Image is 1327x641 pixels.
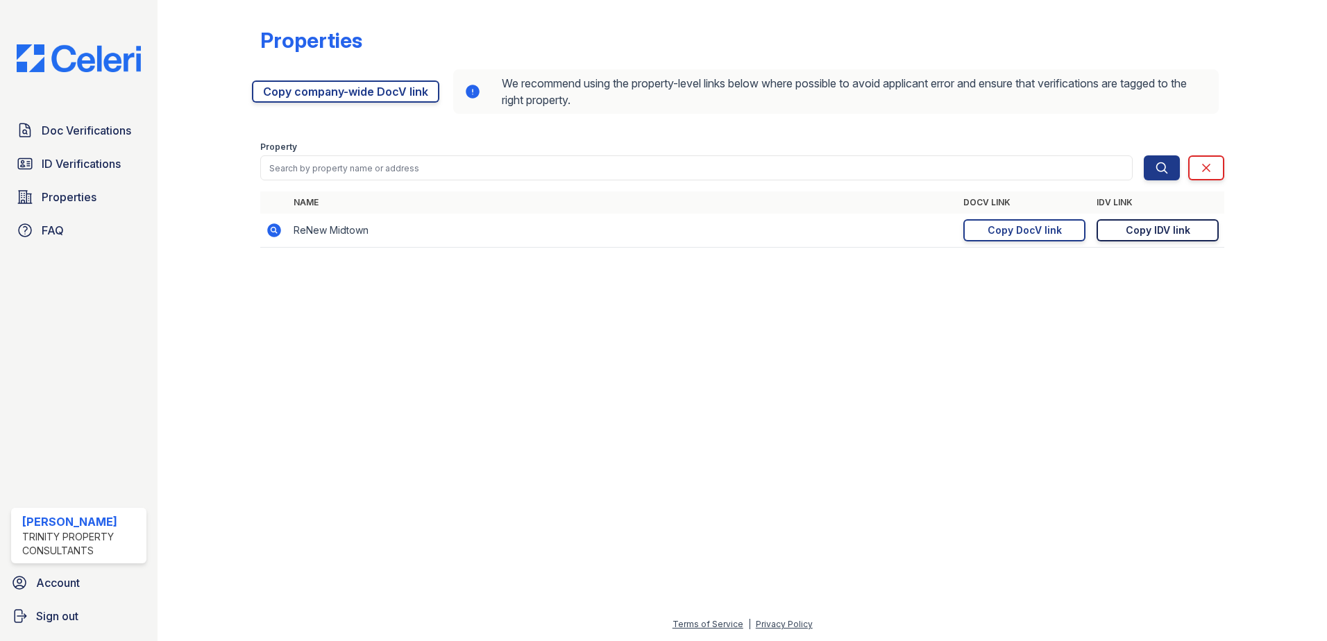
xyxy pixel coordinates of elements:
a: Copy company-wide DocV link [252,80,439,103]
span: Account [36,574,80,591]
label: Property [260,142,297,153]
th: Name [288,191,958,214]
a: Privacy Policy [756,619,813,629]
a: Account [6,569,152,597]
a: Copy IDV link [1097,219,1219,241]
a: Properties [11,183,146,211]
a: Doc Verifications [11,117,146,144]
div: | [748,619,751,629]
span: Doc Verifications [42,122,131,139]
a: FAQ [11,216,146,244]
span: FAQ [42,222,64,239]
div: [PERSON_NAME] [22,513,141,530]
th: IDV Link [1091,191,1224,214]
td: ReNew Midtown [288,214,958,248]
a: Terms of Service [673,619,743,629]
span: ID Verifications [42,155,121,172]
th: DocV Link [958,191,1091,214]
div: We recommend using the property-level links below where possible to avoid applicant error and ens... [453,69,1219,114]
span: Properties [42,189,96,205]
img: CE_Logo_Blue-a8612792a0a2168367f1c8372b55b34899dd931a85d93a1a3d3e32e68fde9ad4.png [6,44,152,72]
input: Search by property name or address [260,155,1133,180]
a: Sign out [6,602,152,630]
span: Sign out [36,608,78,624]
div: Copy IDV link [1126,223,1190,237]
div: Properties [260,28,362,53]
div: Copy DocV link [988,223,1062,237]
a: Copy DocV link [963,219,1085,241]
div: Trinity Property Consultants [22,530,141,558]
a: ID Verifications [11,150,146,178]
